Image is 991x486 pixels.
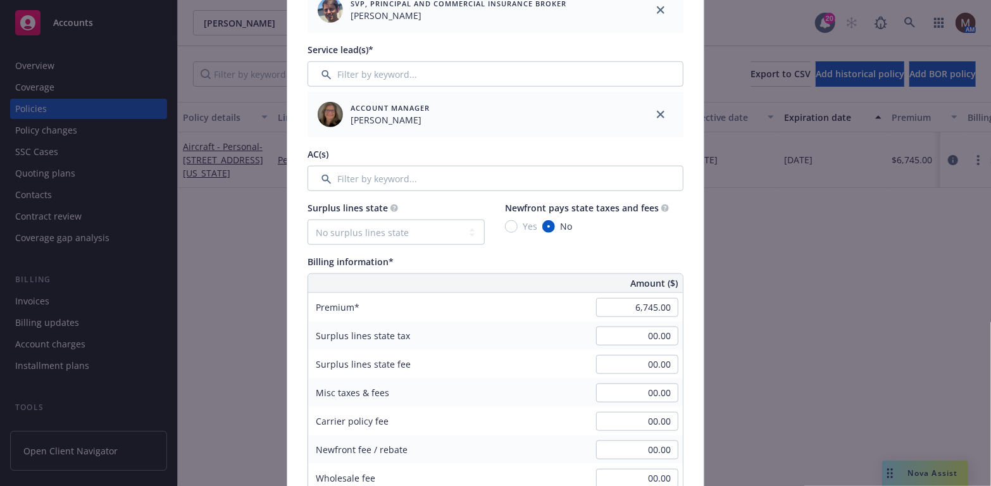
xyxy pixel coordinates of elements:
span: Misc taxes & fees [316,387,389,399]
input: Filter by keyword... [308,166,683,191]
input: No [542,220,555,233]
a: close [653,3,668,18]
span: Premium [316,301,359,313]
input: Yes [505,220,518,233]
input: Filter by keyword... [308,61,683,87]
span: Wholesale fee [316,472,375,484]
input: 0.00 [596,327,678,346]
span: Newfront fee / rebate [316,444,408,456]
img: employee photo [318,102,343,127]
span: AC(s) [308,148,328,160]
span: [PERSON_NAME] [351,9,566,22]
span: Billing information* [308,256,394,268]
span: Service lead(s)* [308,44,373,56]
input: 0.00 [596,383,678,402]
span: Surplus lines state tax [316,330,410,342]
span: [PERSON_NAME] [351,113,430,127]
span: Surplus lines state fee [316,358,411,370]
input: 0.00 [596,440,678,459]
input: 0.00 [596,355,678,374]
span: Account Manager [351,103,430,113]
span: Newfront pays state taxes and fees [505,202,659,214]
a: close [653,107,668,122]
span: Surplus lines state [308,202,388,214]
input: 0.00 [596,298,678,317]
span: Yes [523,220,537,233]
span: Amount ($) [630,277,678,290]
span: Carrier policy fee [316,415,389,427]
input: 0.00 [596,412,678,431]
span: No [560,220,572,233]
